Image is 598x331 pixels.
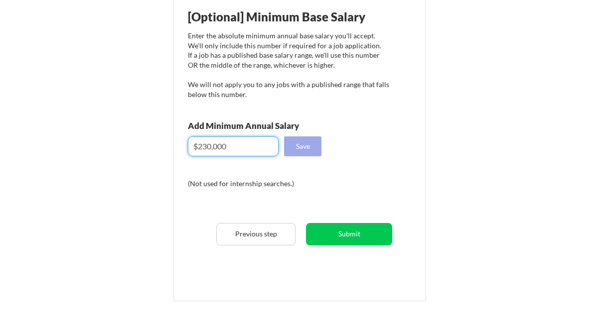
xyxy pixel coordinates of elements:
div: (Not used for internship searches.) [188,179,323,189]
div: [Optional] Minimum Base Salary [188,11,389,23]
button: Submit [306,223,392,245]
div: Add Minimum Annual Salary [188,121,343,130]
div: Enter the absolute minimum annual base salary you'll accept. We'll only include this number if re... [188,31,389,99]
button: Previous step [216,223,296,245]
button: Save [284,136,321,156]
input: E.g. $100,000 [188,136,279,156]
